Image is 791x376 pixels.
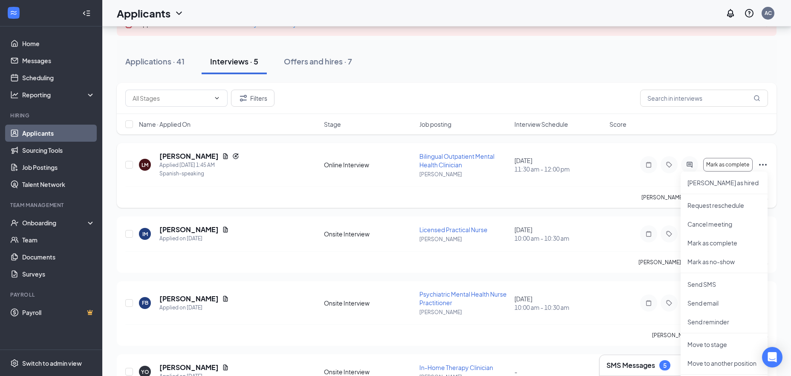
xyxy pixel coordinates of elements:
svg: Note [644,161,654,168]
svg: Tag [664,230,674,237]
div: Online Interview [324,160,414,169]
a: Sourcing Tools [22,142,95,159]
svg: UserCheck [10,219,19,227]
svg: Collapse [82,9,91,17]
div: Hiring [10,112,93,119]
div: Reporting [22,90,95,99]
div: Onsite Interview [324,367,414,376]
svg: Reapply [232,153,239,160]
p: [PERSON_NAME] [419,309,509,316]
a: PayrollCrown [22,304,95,321]
span: - [514,368,517,376]
a: Talent Network [22,176,95,193]
svg: Note [644,230,654,237]
a: Team [22,231,95,248]
svg: QuestionInfo [744,8,754,18]
div: Interviews · 5 [210,56,258,67]
div: YO [141,368,149,376]
a: Scheduling [22,69,95,86]
div: Open Intercom Messenger [762,347,782,367]
svg: Filter [238,93,248,103]
svg: Tag [664,300,674,306]
svg: ChevronDown [174,8,184,18]
svg: Document [222,295,229,302]
a: Home [22,35,95,52]
svg: Document [222,153,229,160]
button: Mark as complete [703,158,753,172]
span: In-Home Therapy Clinician [419,364,493,371]
h1: Applicants [117,6,170,20]
svg: Analysis [10,90,19,99]
svg: Notifications [725,8,736,18]
p: [PERSON_NAME] has applied more than . [641,194,768,201]
a: Applicants [22,125,95,142]
input: All Stages [133,93,210,103]
span: Licensed Practical Nurse [419,226,488,233]
div: Applied [DATE] 1:45 AM [159,161,239,169]
svg: WorkstreamLogo [9,9,18,17]
div: Applied on [DATE] [159,303,229,312]
p: [PERSON_NAME] [419,236,509,243]
svg: MagnifyingGlass [753,95,760,102]
div: LM [141,161,148,169]
span: Score [609,120,626,128]
div: [DATE] [514,225,604,242]
div: Applied on [DATE] [159,234,229,243]
div: Offers and hires · 7 [284,56,352,67]
svg: Settings [10,359,19,367]
div: Switch to admin view [22,359,82,367]
div: Team Management [10,201,93,209]
div: Payroll [10,291,93,298]
p: [PERSON_NAME] [419,171,509,178]
a: Documents [22,248,95,265]
div: Onsite Interview [324,299,414,307]
span: Psychiatric Mental Health Nurse Practitioner [419,290,507,306]
svg: ChevronDown [214,95,220,102]
h3: SMS Messages [606,361,655,370]
h5: [PERSON_NAME] [159,363,219,372]
div: Onsite Interview [324,230,414,238]
div: IM [142,230,148,238]
h5: [PERSON_NAME] [159,225,219,234]
p: [PERSON_NAME] has applied more than . [652,332,768,339]
span: Name · Applied On [139,120,191,128]
span: 11:30 am - 12:00 pm [514,165,604,173]
a: Messages [22,52,95,69]
svg: ActiveChat [684,161,695,168]
svg: Document [222,364,229,371]
input: Search in interviews [640,90,768,107]
a: Job Postings [22,159,95,176]
div: [DATE] [514,156,604,173]
svg: Document [222,226,229,233]
button: Filter Filters [231,90,274,107]
span: Interview Schedule [514,120,568,128]
span: Stage [324,120,341,128]
div: 5 [663,362,667,369]
span: Job posting [419,120,451,128]
h5: [PERSON_NAME] [159,294,219,303]
span: Bilingual Outpatient Mental Health Clinician [419,152,494,169]
svg: Ellipses [758,160,768,170]
div: [DATE] [514,294,604,312]
div: Onboarding [22,219,88,227]
span: 10:00 am - 10:30 am [514,303,604,312]
p: [PERSON_NAME] has applied more than . [638,259,768,266]
div: Applications · 41 [125,56,185,67]
div: FB [142,299,148,306]
div: AC [765,9,772,17]
svg: Tag [664,161,674,168]
svg: Note [644,300,654,306]
h5: [PERSON_NAME] [159,152,219,161]
span: Mark as complete [706,162,749,168]
a: Surveys [22,265,95,283]
div: Spanish-speaking [159,169,239,178]
span: 10:00 am - 10:30 am [514,234,604,242]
